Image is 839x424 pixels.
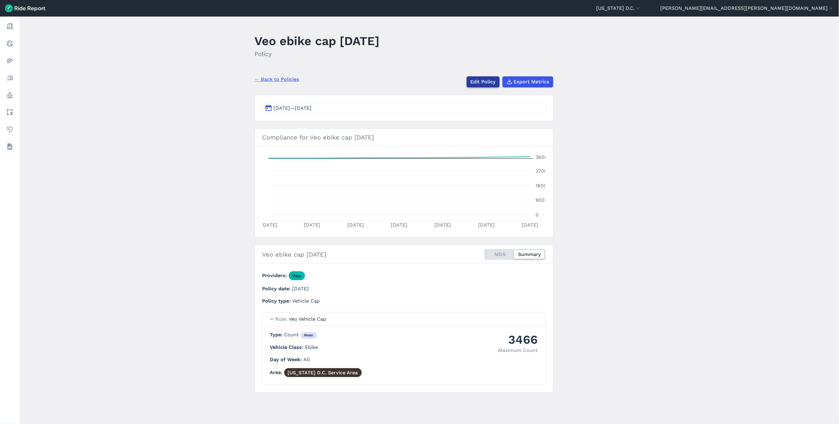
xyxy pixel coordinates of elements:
[536,212,539,218] tspan: 0
[514,78,549,86] span: Export Metrics
[262,102,546,113] button: [DATE]—[DATE]
[289,271,305,280] a: Veo
[262,250,326,259] h2: Veo ebike cap [DATE]
[4,107,15,118] a: Areas
[304,357,310,362] span: All
[4,124,15,135] a: Health
[292,286,309,292] span: [DATE]
[596,5,641,12] button: [US_STATE] D.C.
[305,344,318,350] span: Ebike
[660,5,834,12] button: [PERSON_NAME][EMAIL_ADDRESS][PERSON_NAME][DOMAIN_NAME]
[4,90,15,101] a: Policy
[304,222,320,228] tspan: [DATE]
[4,55,15,66] a: Heatmaps
[391,222,407,228] tspan: [DATE]
[270,332,284,338] span: Type
[255,76,299,83] a: ← Back to Policies
[434,222,451,228] tspan: [DATE]
[292,298,320,304] span: Vehicle Cap
[5,4,45,12] img: Ride Report
[301,332,317,339] div: mean
[4,21,15,32] a: Report
[467,76,500,87] a: Edit Policy
[284,332,317,338] span: Count
[263,312,545,326] summary: RuleVeo Vehicle Cap
[276,316,289,322] span: Rule
[270,357,304,362] span: Day of Week
[347,222,364,228] tspan: [DATE]
[270,370,284,376] span: Area
[536,197,545,203] tspan: 900
[284,368,362,377] a: [US_STATE] D.C. Service Area
[4,72,15,83] a: Analyze
[261,222,277,228] tspan: [DATE]
[498,347,538,354] div: Maximum Count
[289,316,326,322] span: Veo Vehicle Cap
[522,222,538,228] tspan: [DATE]
[255,32,380,49] h1: Veo ebike cap [DATE]
[498,331,538,348] div: 3466
[262,273,289,279] span: Providers
[502,76,553,87] button: Export Metrics
[4,141,15,152] a: Datasets
[536,154,547,160] tspan: 3600
[255,129,553,146] h3: Compliance for Veo ebike cap [DATE]
[255,49,380,59] h2: Policy
[478,222,494,228] tspan: [DATE]
[536,168,547,174] tspan: 2700
[274,105,312,111] span: [DATE]—[DATE]
[270,344,305,350] span: Vehicle Class
[536,183,547,189] tspan: 1800
[262,298,292,304] span: Policy type
[4,38,15,49] a: Realtime
[262,286,292,292] span: Policy date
